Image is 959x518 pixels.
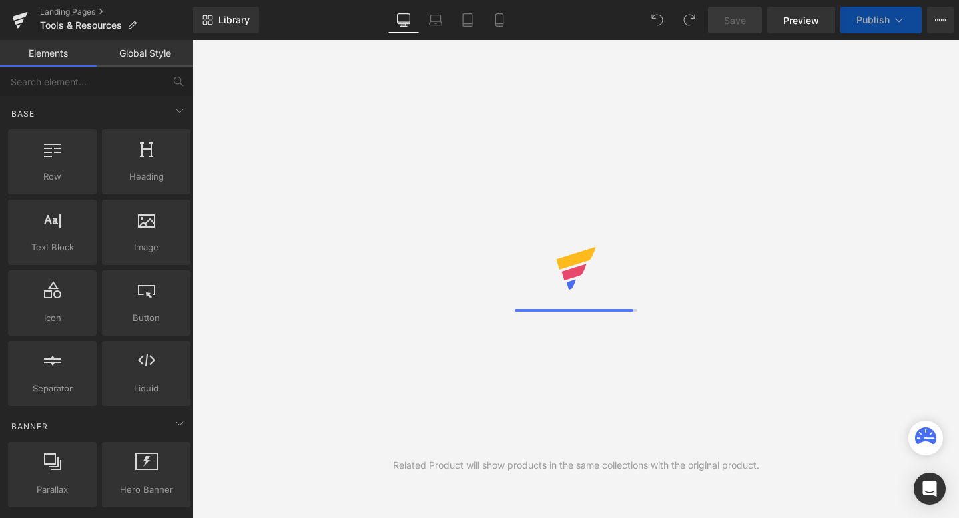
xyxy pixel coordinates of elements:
[193,7,259,33] a: New Library
[393,458,759,473] div: Related Product will show products in the same collections with the original product.
[106,311,186,325] span: Button
[106,483,186,497] span: Hero Banner
[218,14,250,26] span: Library
[12,311,93,325] span: Icon
[783,13,819,27] span: Preview
[40,7,193,17] a: Landing Pages
[106,170,186,184] span: Heading
[12,483,93,497] span: Parallax
[724,13,746,27] span: Save
[840,7,922,33] button: Publish
[10,107,36,120] span: Base
[12,240,93,254] span: Text Block
[40,20,122,31] span: Tools & Resources
[644,7,671,33] button: Undo
[927,7,954,33] button: More
[388,7,420,33] a: Desktop
[97,40,193,67] a: Global Style
[914,473,946,505] div: Open Intercom Messenger
[676,7,703,33] button: Redo
[452,7,483,33] a: Tablet
[12,382,93,395] span: Separator
[10,420,49,433] span: Banner
[856,15,890,25] span: Publish
[106,240,186,254] span: Image
[106,382,186,395] span: Liquid
[483,7,515,33] a: Mobile
[12,170,93,184] span: Row
[420,7,452,33] a: Laptop
[767,7,835,33] a: Preview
